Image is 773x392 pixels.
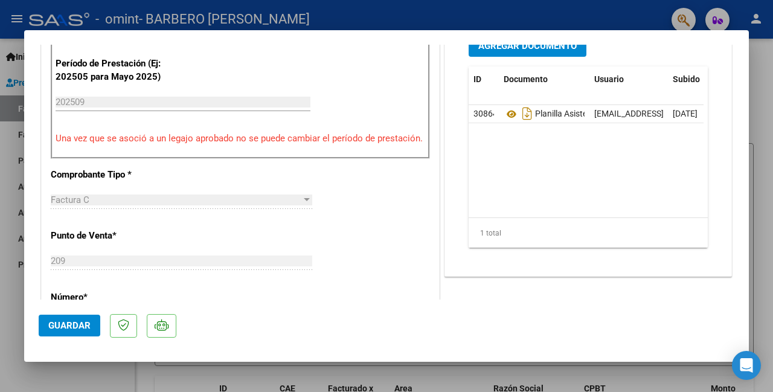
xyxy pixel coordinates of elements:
[469,66,499,92] datatable-header-cell: ID
[469,34,586,57] button: Agregar Documento
[594,74,624,84] span: Usuario
[673,74,700,84] span: Subido
[589,66,668,92] datatable-header-cell: Usuario
[51,229,164,243] p: Punto de Venta
[504,109,603,119] span: Planilla Asistencia
[51,291,164,304] p: Número
[473,74,481,84] span: ID
[732,351,761,380] div: Open Intercom Messenger
[445,25,731,276] div: DOCUMENTACIÓN RESPALDATORIA
[519,104,535,123] i: Descargar documento
[473,109,498,118] span: 30864
[499,66,589,92] datatable-header-cell: Documento
[48,320,91,331] span: Guardar
[478,40,577,51] span: Agregar Documento
[56,57,167,84] p: Período de Prestación (Ej: 202505 para Mayo 2025)
[673,109,698,118] span: [DATE]
[39,315,100,336] button: Guardar
[56,132,425,146] p: Una vez que se asoció a un legajo aprobado no se puede cambiar el período de prestación.
[51,168,164,182] p: Comprobante Tipo *
[51,194,89,205] span: Factura C
[469,218,708,248] div: 1 total
[504,74,548,84] span: Documento
[668,66,728,92] datatable-header-cell: Subido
